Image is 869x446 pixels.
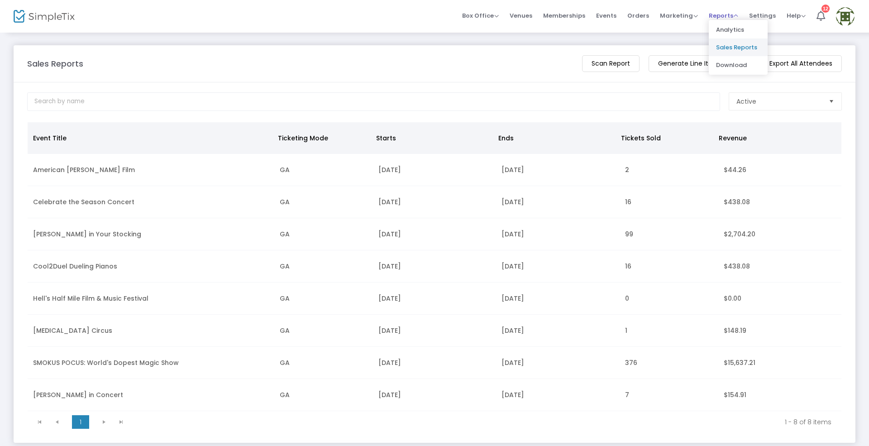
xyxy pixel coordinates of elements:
[496,283,619,315] td: [DATE]
[582,55,640,72] m-button: Scan Report
[274,218,373,250] td: GA
[28,315,274,347] td: [MEDICAL_DATA] Circus
[718,154,841,186] td: $44.26
[373,283,496,315] td: [DATE]
[496,379,619,411] td: [DATE]
[616,122,713,154] th: Tickets Sold
[496,218,619,250] td: [DATE]
[660,11,698,20] span: Marketing
[718,186,841,218] td: $438.08
[620,218,718,250] td: 99
[620,379,718,411] td: 7
[649,55,751,72] m-button: Generate Line Item Report
[371,122,493,154] th: Starts
[462,11,499,20] span: Box Office
[760,55,842,72] m-button: Export All Attendees
[272,122,370,154] th: Ticketing Mode
[718,347,841,379] td: $15,637.21
[373,250,496,283] td: [DATE]
[373,186,496,218] td: [DATE]
[718,315,841,347] td: $148.19
[373,379,496,411] td: [DATE]
[373,347,496,379] td: [DATE]
[825,93,838,110] button: Select
[274,250,373,283] td: GA
[510,4,532,27] span: Venues
[596,4,616,27] span: Events
[28,347,274,379] td: SMOKUS POCUS: World's Dopest Magic Show
[496,186,619,218] td: [DATE]
[718,283,841,315] td: $0.00
[493,122,616,154] th: Ends
[718,218,841,250] td: $2,704.20
[709,56,768,74] li: Download
[274,283,373,315] td: GA
[709,38,768,56] li: Sales Reports
[736,97,756,106] span: Active
[28,186,274,218] td: Celebrate the Season Concert
[620,186,718,218] td: 16
[821,5,830,13] div: 12
[274,379,373,411] td: GA
[28,250,274,283] td: Cool2Duel Dueling Pianos
[373,315,496,347] td: [DATE]
[496,315,619,347] td: [DATE]
[274,347,373,379] td: GA
[620,154,718,186] td: 2
[627,4,649,27] span: Orders
[27,58,83,70] m-panel-title: Sales Reports
[28,122,841,411] div: Data table
[719,134,747,143] span: Revenue
[274,186,373,218] td: GA
[28,154,274,186] td: American [PERSON_NAME] Film
[28,122,272,154] th: Event Title
[718,379,841,411] td: $154.91
[27,92,720,111] input: Search by name
[620,315,718,347] td: 1
[718,250,841,283] td: $438.08
[136,417,831,427] kendo-pager-info: 1 - 8 of 8 items
[496,154,619,186] td: [DATE]
[620,250,718,283] td: 16
[620,283,718,315] td: 0
[749,4,776,27] span: Settings
[787,11,806,20] span: Help
[274,154,373,186] td: GA
[709,21,768,38] li: Analytics
[373,218,496,250] td: [DATE]
[620,347,718,379] td: 376
[28,379,274,411] td: [PERSON_NAME] in Concert
[543,4,585,27] span: Memberships
[72,415,89,429] span: Page 1
[28,283,274,315] td: Hell's Half Mile Film & Music Festival
[373,154,496,186] td: [DATE]
[274,315,373,347] td: GA
[496,250,619,283] td: [DATE]
[496,347,619,379] td: [DATE]
[28,218,274,250] td: [PERSON_NAME] in Your Stocking
[709,11,738,20] span: Reports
